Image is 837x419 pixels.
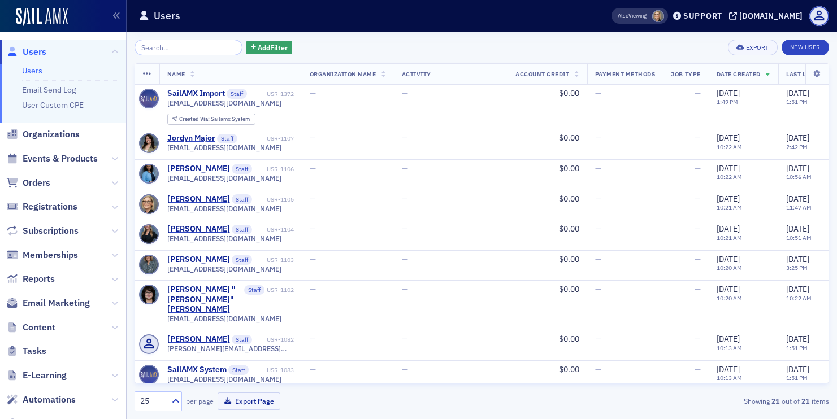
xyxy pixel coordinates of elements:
[559,284,579,294] span: $0.00
[167,133,215,143] div: Jordyn Major
[402,70,431,78] span: Activity
[218,392,280,410] button: Export Page
[559,88,579,98] span: $0.00
[800,396,812,406] strong: 21
[244,285,264,295] span: Staff
[786,98,808,106] time: 1:51 PM
[786,173,812,181] time: 10:56 AM
[167,114,255,125] div: Created Via: Sailamx System
[515,70,569,78] span: Account Credit
[402,224,408,234] span: —
[786,143,808,151] time: 2:42 PM
[786,364,809,374] span: [DATE]
[22,85,76,95] a: Email Send Log
[167,99,281,107] span: [EMAIL_ADDRESS][DOMAIN_NAME]
[595,254,601,264] span: —
[717,284,740,294] span: [DATE]
[595,334,601,344] span: —
[310,70,376,78] span: Organization Name
[6,297,90,309] a: Email Marketing
[717,70,761,78] span: Date Created
[786,284,809,294] span: [DATE]
[254,256,294,264] div: USR-1103
[559,163,579,173] span: $0.00
[595,224,601,234] span: —
[16,8,68,26] img: SailAMX
[717,163,740,173] span: [DATE]
[809,6,829,26] span: Profile
[167,89,225,99] a: SailAMX Import
[310,163,316,173] span: —
[167,70,185,78] span: Name
[717,364,740,374] span: [DATE]
[695,284,701,294] span: —
[23,369,67,382] span: E-Learning
[559,133,579,143] span: $0.00
[167,164,230,174] div: [PERSON_NAME]
[717,294,742,302] time: 10:20 AM
[167,234,281,243] span: [EMAIL_ADDRESS][DOMAIN_NAME]
[254,226,294,233] div: USR-1104
[595,133,601,143] span: —
[559,364,579,374] span: $0.00
[695,88,701,98] span: —
[310,364,316,374] span: —
[167,265,281,273] span: [EMAIL_ADDRESS][DOMAIN_NAME]
[254,196,294,203] div: USR-1105
[717,133,740,143] span: [DATE]
[179,116,250,123] div: Sailamx System
[254,165,294,173] div: USR-1106
[23,225,79,237] span: Subscriptions
[167,375,281,383] span: [EMAIL_ADDRESS][DOMAIN_NAME]
[402,284,408,294] span: —
[227,89,247,99] span: Staff
[232,335,252,345] span: Staff
[23,46,46,58] span: Users
[167,365,227,375] a: SailAMX System
[717,173,742,181] time: 10:22 AM
[167,255,230,265] div: [PERSON_NAME]
[167,143,281,152] span: [EMAIL_ADDRESS][DOMAIN_NAME]
[167,194,230,204] a: [PERSON_NAME]
[228,365,249,375] span: Staff
[310,194,316,204] span: —
[402,133,408,143] span: —
[179,115,211,123] span: Created Via :
[786,234,812,242] time: 10:51 AM
[695,224,701,234] span: —
[167,285,242,315] a: [PERSON_NAME] "[PERSON_NAME]" [PERSON_NAME]
[786,70,830,78] span: Last Updated
[595,364,601,374] span: —
[6,394,76,406] a: Automations
[729,12,806,20] button: [DOMAIN_NAME]
[6,128,80,141] a: Organizations
[559,254,579,264] span: $0.00
[739,11,803,21] div: [DOMAIN_NAME]
[6,249,78,261] a: Memberships
[310,133,316,143] span: —
[695,133,701,143] span: —
[249,90,294,98] div: USR-1372
[695,364,701,374] span: —
[559,334,579,344] span: $0.00
[23,297,90,309] span: Email Marketing
[717,224,740,234] span: [DATE]
[6,345,46,357] a: Tasks
[167,224,230,234] a: [PERSON_NAME]
[786,203,812,211] time: 11:47 AM
[786,374,808,382] time: 1:51 PM
[652,10,664,22] span: Robin Harris
[595,194,601,204] span: —
[6,225,79,237] a: Subscriptions
[618,12,628,19] div: Also
[6,152,98,165] a: Events & Products
[683,11,722,21] div: Support
[717,264,742,272] time: 10:20 AM
[167,174,281,182] span: [EMAIL_ADDRESS][DOMAIN_NAME]
[786,294,812,302] time: 10:22 AM
[786,133,809,143] span: [DATE]
[6,200,77,213] a: Registrations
